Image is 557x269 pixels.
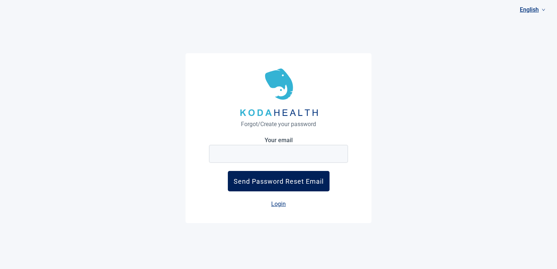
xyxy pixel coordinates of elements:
label: Your email [209,137,348,144]
h1: Forgot/Create your password [216,120,341,129]
span: down [542,8,545,12]
button: Send Password Reset Email [228,171,330,191]
div: Send Password Reset Email [234,178,324,185]
a: Login [271,200,286,207]
a: Current language: English [517,4,548,16]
